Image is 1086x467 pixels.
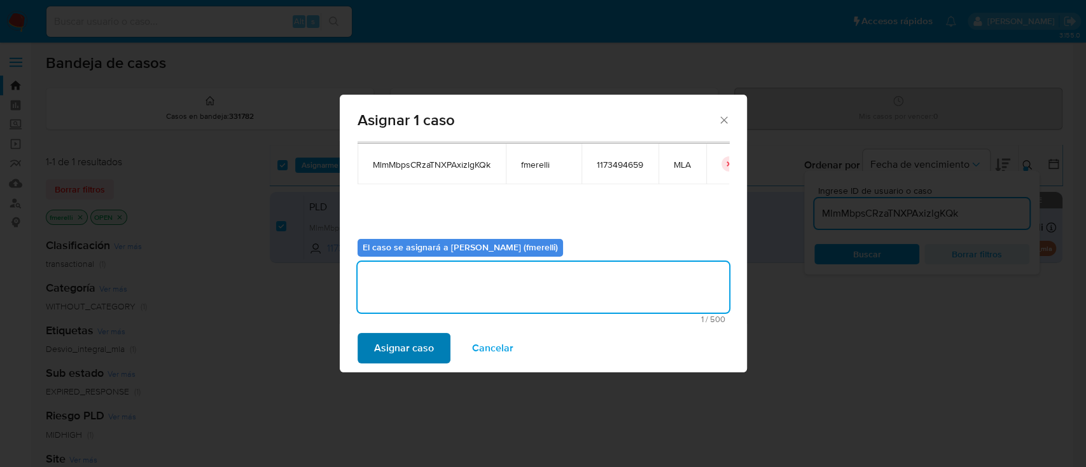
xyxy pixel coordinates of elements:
[358,112,718,128] span: Asignar 1 caso
[363,241,558,254] b: El caso se asignará a [PERSON_NAME] (fmerelli)
[374,334,434,362] span: Asignar caso
[358,333,450,363] button: Asignar caso
[373,159,491,170] span: MlmMbpsCRzaTNXPAxizlgKQk
[597,159,643,170] span: 1173494659
[340,95,747,372] div: assign-modal
[456,333,530,363] button: Cancelar
[718,114,729,125] button: Cerrar ventana
[721,156,737,172] button: icon-button
[472,334,513,362] span: Cancelar
[361,315,725,323] span: Máximo 500 caracteres
[521,159,566,170] span: fmerelli
[674,159,691,170] span: MLA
